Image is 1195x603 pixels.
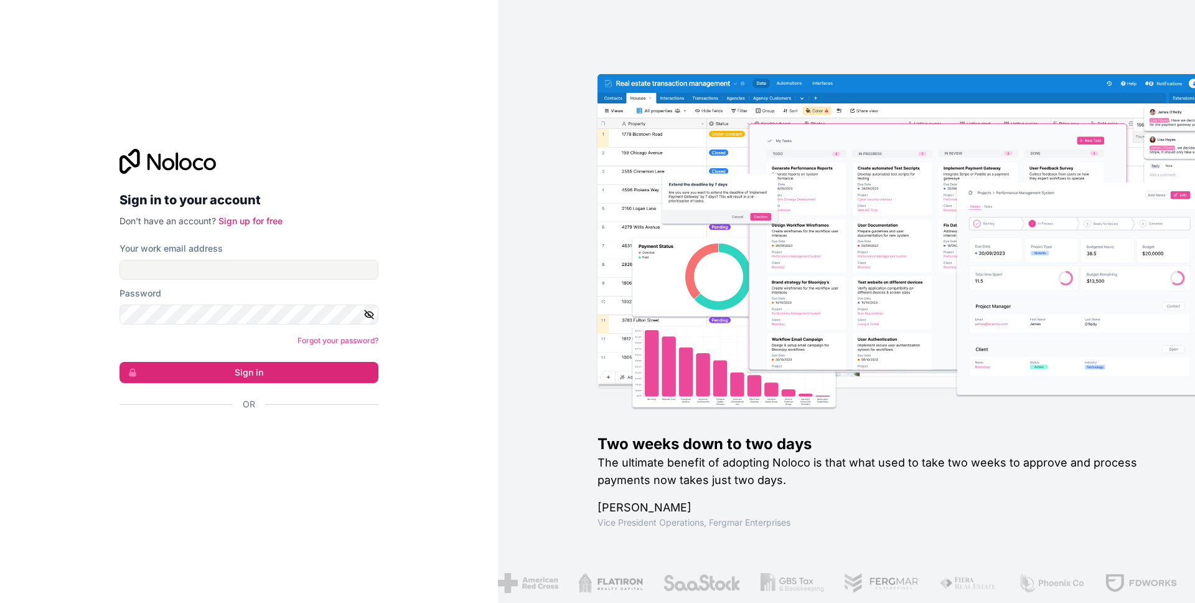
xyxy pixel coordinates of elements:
[119,287,161,300] label: Password
[597,454,1155,489] h2: The ultimate benefit of adopting Noloco is that what used to take two weeks to approve and proces...
[761,573,824,593] img: /assets/gbstax-C-GtDUiK.png
[1104,573,1177,593] img: /assets/fdworks-Bi04fVtw.png
[119,242,223,255] label: Your work email address
[119,260,378,280] input: Email address
[119,216,216,226] span: Don't have an account?
[119,189,378,211] h2: Sign in to your account
[939,573,998,593] img: /assets/fiera-fwj2N5v4.png
[597,516,1155,529] h1: Vice President Operations , Fergmar Enterprises
[597,434,1155,454] h1: Two weeks down to two days
[597,499,1155,516] h1: [PERSON_NAME]
[498,573,558,593] img: /assets/american-red-cross-BAupjrZR.png
[662,573,741,593] img: /assets/saastock-C6Zbiodz.png
[119,305,378,325] input: Password
[578,573,642,593] img: /assets/flatiron-C8eUkumj.png
[119,362,378,383] button: Sign in
[243,398,255,411] span: Or
[298,336,378,345] a: Forgot your password?
[1018,573,1085,593] img: /assets/phoenix-BREaitsQ.png
[218,216,283,226] a: Sign up for free
[843,573,919,593] img: /assets/fergmar-CudnrXN5.png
